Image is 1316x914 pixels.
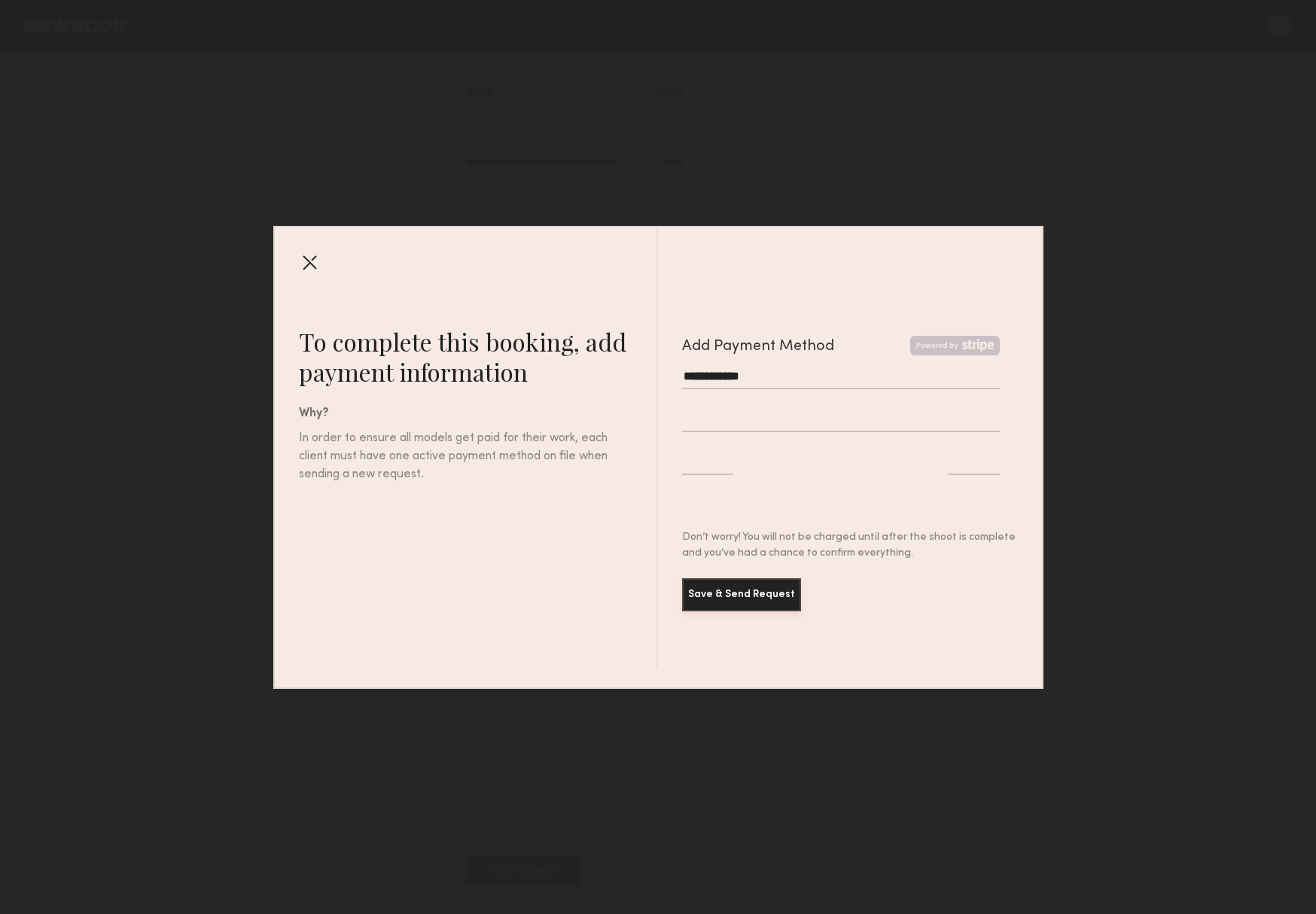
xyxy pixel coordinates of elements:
iframe: Secure CVC input frame [949,455,1000,469]
iframe: Secure expiration date input frame [682,455,733,469]
div: To complete this booking, add payment information [299,327,657,387]
div: Add Payment Method [682,336,834,358]
iframe: Secure card number input frame [682,412,1000,426]
div: In order to ensure all models get paid for their work, each client must have one active payment m... [299,429,609,483]
div: Don’t worry! You will not be charged until after the shoot is complete and you’ve had a chance to... [682,529,1018,561]
div: Why? [299,405,657,423]
button: Save & Send Request [682,578,801,611]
